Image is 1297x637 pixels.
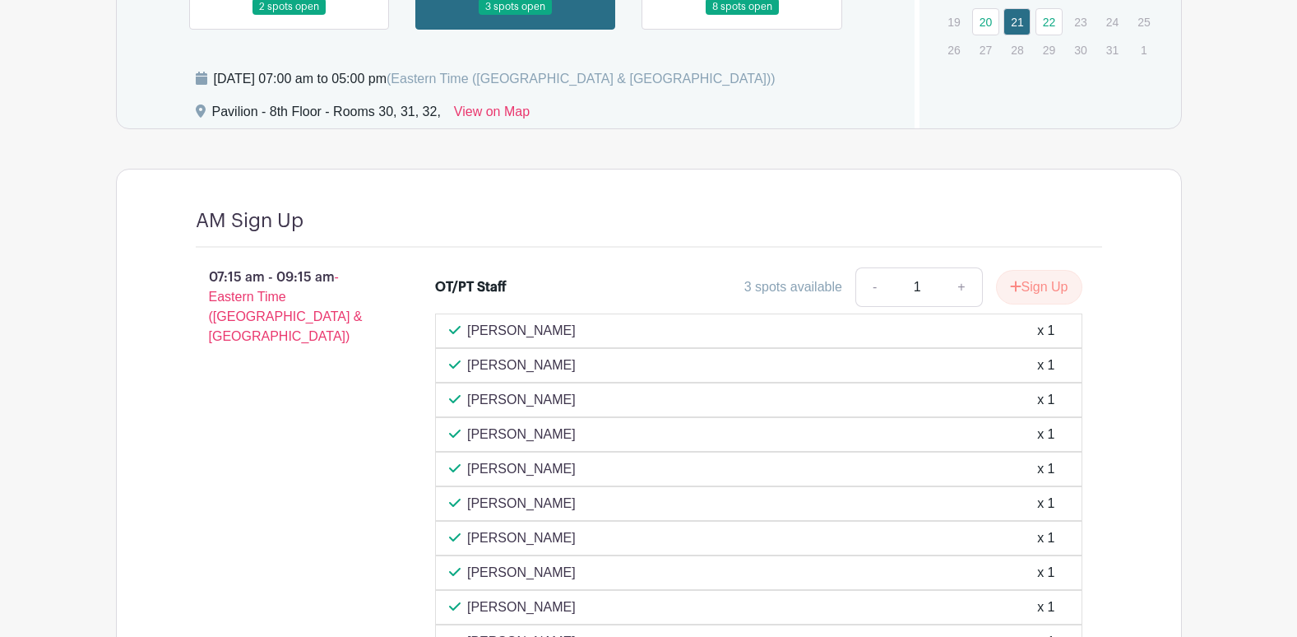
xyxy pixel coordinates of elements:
a: View on Map [454,102,530,128]
p: [PERSON_NAME] [467,321,576,341]
p: 26 [940,37,967,63]
div: x 1 [1037,597,1054,617]
p: 29 [1035,37,1063,63]
p: [PERSON_NAME] [467,597,576,617]
div: OT/PT Staff [435,277,507,297]
p: [PERSON_NAME] [467,425,576,444]
p: [PERSON_NAME] [467,390,576,410]
p: 24 [1099,9,1126,35]
p: 1 [1130,37,1157,63]
a: 21 [1003,8,1031,35]
p: [PERSON_NAME] [467,528,576,548]
span: (Eastern Time ([GEOGRAPHIC_DATA] & [GEOGRAPHIC_DATA])) [387,72,776,86]
p: [PERSON_NAME] [467,494,576,514]
p: 07:15 am - 09:15 am [169,261,410,353]
a: 20 [972,8,999,35]
p: 27 [972,37,999,63]
div: x 1 [1037,494,1054,514]
div: x 1 [1037,356,1054,375]
div: x 1 [1037,321,1054,341]
p: [PERSON_NAME] [467,356,576,375]
div: x 1 [1037,425,1054,444]
p: 28 [1003,37,1031,63]
div: x 1 [1037,390,1054,410]
div: x 1 [1037,459,1054,479]
p: [PERSON_NAME] [467,563,576,583]
p: 25 [1130,9,1157,35]
div: Pavilion - 8th Floor - Rooms 30, 31, 32, [212,102,441,128]
a: + [941,267,982,307]
p: 19 [940,9,967,35]
p: 23 [1067,9,1094,35]
p: 31 [1099,37,1126,63]
p: 30 [1067,37,1094,63]
a: 22 [1035,8,1063,35]
h4: AM Sign Up [196,209,303,233]
span: - Eastern Time ([GEOGRAPHIC_DATA] & [GEOGRAPHIC_DATA]) [209,270,363,343]
div: x 1 [1037,563,1054,583]
a: - [855,267,893,307]
div: x 1 [1037,528,1054,548]
p: [PERSON_NAME] [467,459,576,479]
div: [DATE] 07:00 am to 05:00 pm [214,69,776,89]
div: 3 spots available [744,277,842,297]
button: Sign Up [996,270,1082,305]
